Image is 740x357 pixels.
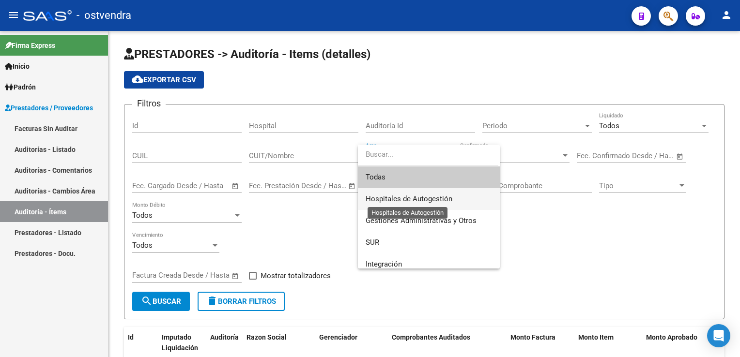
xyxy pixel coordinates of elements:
span: Hospitales de Autogestión [366,194,452,203]
span: SUR [366,238,379,247]
span: Integración [366,260,402,268]
span: Gestiones Administrativas y Otros [366,216,477,225]
div: Open Intercom Messenger [707,324,730,347]
span: Todas [366,166,492,188]
input: dropdown search [358,144,498,165]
